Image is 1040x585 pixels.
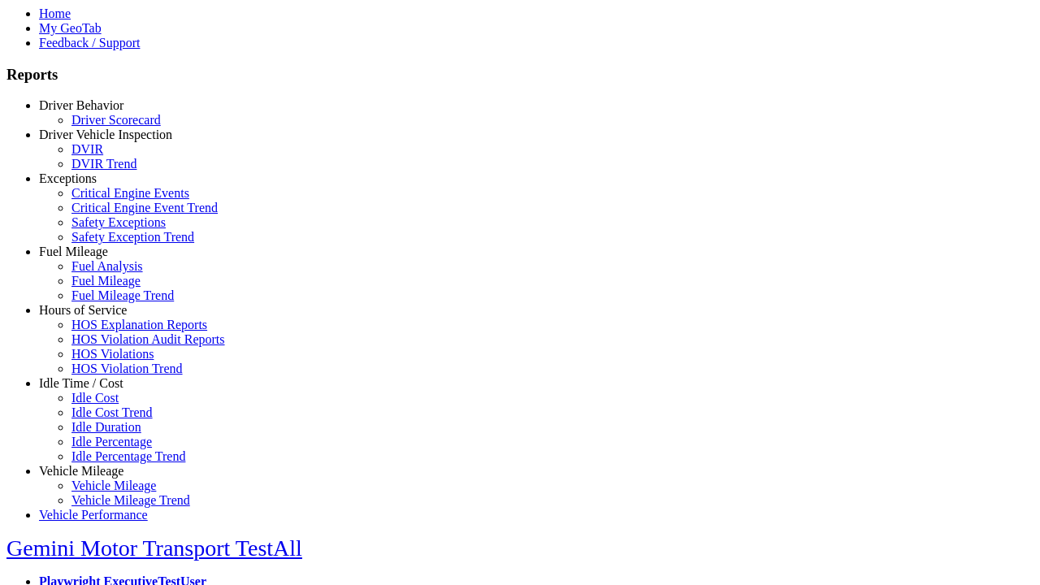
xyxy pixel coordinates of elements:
a: Idle Cost Trend [71,405,153,419]
a: HOS Explanation Reports [71,318,207,331]
a: Critical Engine Event Trend [71,201,218,214]
a: Vehicle Mileage [71,479,156,492]
a: HOS Violations [71,347,154,361]
a: Critical Engine Events [71,186,189,200]
a: Exceptions [39,171,97,185]
a: Gemini Motor Transport TestAll [6,535,302,561]
a: Fuel Mileage [39,245,108,258]
a: Hours of Service [39,303,127,317]
a: Driver Scorecard [71,113,161,127]
a: Vehicle Performance [39,508,148,522]
a: Home [39,6,71,20]
a: Vehicle Mileage Trend [71,493,190,507]
a: Driver Behavior [39,98,123,112]
a: Idle Percentage Trend [71,449,185,463]
a: Idle Percentage [71,435,152,448]
a: HOS Violation Trend [71,362,183,375]
a: Idle Time / Cost [39,376,123,390]
a: Fuel Analysis [71,259,143,273]
a: Safety Exceptions [71,215,166,229]
a: Idle Duration [71,420,141,434]
a: DVIR Trend [71,157,136,171]
h3: Reports [6,66,1033,84]
a: Idle Cost [71,391,119,405]
a: Feedback / Support [39,36,140,50]
a: Fuel Mileage Trend [71,288,174,302]
a: Driver Vehicle Inspection [39,128,172,141]
a: Safety Exception Trend [71,230,194,244]
a: My GeoTab [39,21,102,35]
a: Vehicle Mileage [39,464,123,478]
a: HOS Violation Audit Reports [71,332,225,346]
a: DVIR [71,142,103,156]
a: Fuel Mileage [71,274,141,288]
